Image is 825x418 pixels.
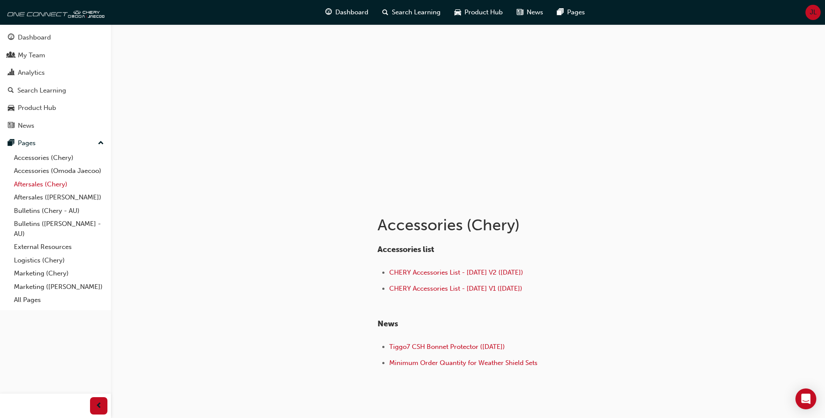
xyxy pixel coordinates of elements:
[448,3,510,21] a: car-iconProduct Hub
[18,103,56,113] div: Product Hub
[389,285,522,292] a: CHERY Accessories List - [DATE] V1 ([DATE])
[335,7,368,17] span: Dashboard
[10,164,107,178] a: Accessories (Omoda Jaecoo)
[510,3,550,21] a: news-iconNews
[464,7,503,17] span: Product Hub
[3,118,107,134] a: News
[557,7,564,18] span: pages-icon
[10,204,107,218] a: Bulletins (Chery - AU)
[3,28,107,135] button: DashboardMy TeamAnalyticsSearch LearningProduct HubNews
[377,319,398,328] span: News
[550,3,592,21] a: pages-iconPages
[8,139,14,147] span: pages-icon
[389,343,505,351] a: Tiggo7 CSH Bonnet Protector ([DATE])
[4,3,104,21] img: oneconnect
[454,7,461,18] span: car-icon
[10,151,107,165] a: Accessories (Chery)
[3,65,107,81] a: Analytics
[10,280,107,294] a: Marketing ([PERSON_NAME])
[805,5,821,20] button: JL
[375,3,448,21] a: search-iconSearch Learning
[10,293,107,307] a: All Pages
[10,240,107,254] a: External Resources
[18,68,45,78] div: Analytics
[18,33,51,43] div: Dashboard
[10,217,107,240] a: Bulletins ([PERSON_NAME] - AU)
[8,52,14,60] span: people-icon
[8,34,14,42] span: guage-icon
[3,30,107,46] a: Dashboard
[10,267,107,280] a: Marketing (Chery)
[389,359,538,367] a: Minimum Order Quantity for Weather Shield Sets
[18,121,34,131] div: News
[3,135,107,151] button: Pages
[17,86,66,96] div: Search Learning
[389,269,523,276] a: CHERY Accessories List - [DATE] V2 ([DATE])
[10,191,107,204] a: Aftersales ([PERSON_NAME])
[3,83,107,99] a: Search Learning
[18,50,45,60] div: My Team
[567,7,585,17] span: Pages
[96,401,102,411] span: prev-icon
[382,7,388,18] span: search-icon
[8,104,14,112] span: car-icon
[8,87,14,95] span: search-icon
[392,7,441,17] span: Search Learning
[3,47,107,63] a: My Team
[517,7,523,18] span: news-icon
[795,388,816,409] div: Open Intercom Messenger
[810,7,817,17] span: JL
[377,216,663,235] h1: Accessories (Chery)
[527,7,543,17] span: News
[18,138,36,148] div: Pages
[10,178,107,191] a: Aftersales (Chery)
[3,100,107,116] a: Product Hub
[8,69,14,77] span: chart-icon
[98,138,104,149] span: up-icon
[10,254,107,267] a: Logistics (Chery)
[325,7,332,18] span: guage-icon
[318,3,375,21] a: guage-iconDashboard
[377,245,434,254] span: Accessories list
[8,122,14,130] span: news-icon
